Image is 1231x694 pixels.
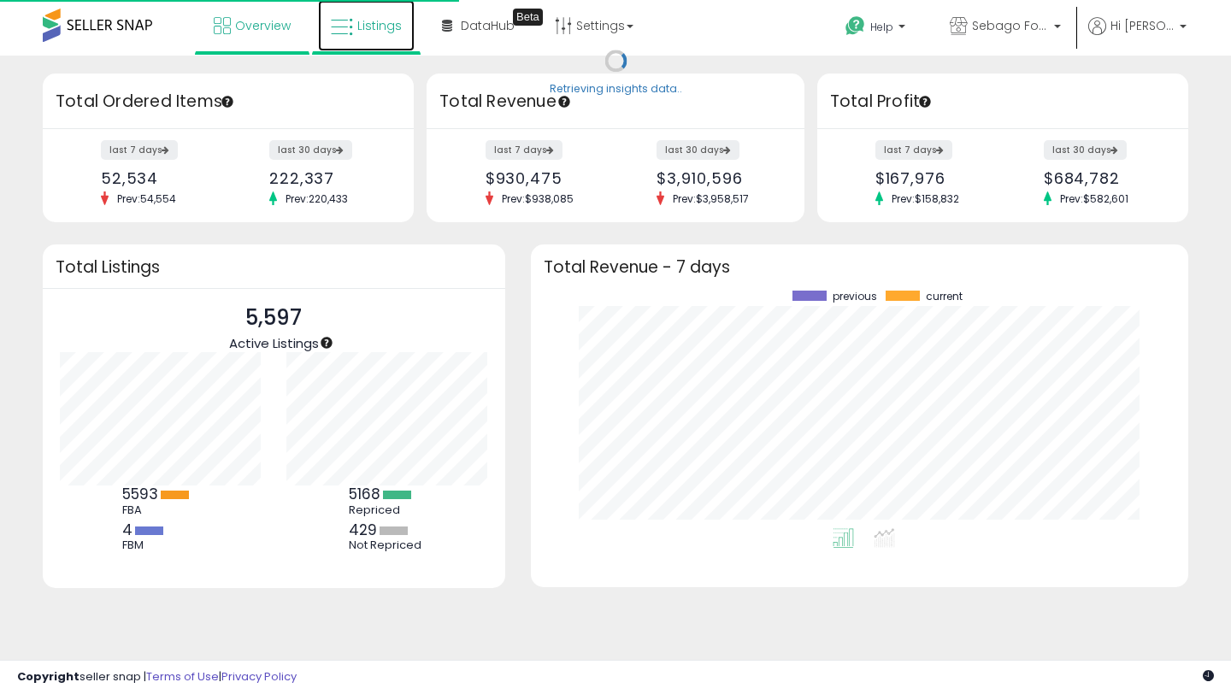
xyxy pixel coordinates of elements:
[439,90,792,114] h3: Total Revenue
[832,3,922,56] a: Help
[875,169,990,187] div: $167,976
[229,334,319,352] span: Active Listings
[122,484,158,504] b: 5593
[109,191,185,206] span: Prev: 54,554
[349,520,377,540] b: 429
[17,669,297,685] div: seller snap | |
[221,668,297,685] a: Privacy Policy
[101,140,178,160] label: last 7 days
[122,520,133,540] b: 4
[461,17,515,34] span: DataHub
[917,94,933,109] div: Tooltip anchor
[557,94,572,109] div: Tooltip anchor
[357,17,402,34] span: Listings
[657,140,739,160] label: last 30 days
[833,291,877,303] span: previous
[122,538,199,552] div: FBM
[349,538,426,552] div: Not Repriced
[56,261,492,273] h3: Total Listings
[122,503,199,517] div: FBA
[17,668,80,685] strong: Copyright
[56,90,401,114] h3: Total Ordered Items
[830,90,1175,114] h3: Total Profit
[657,169,774,187] div: $3,910,596
[513,9,543,26] div: Tooltip anchor
[1044,140,1127,160] label: last 30 days
[1051,191,1137,206] span: Prev: $582,601
[220,94,235,109] div: Tooltip anchor
[664,191,757,206] span: Prev: $3,958,517
[875,140,952,160] label: last 7 days
[486,140,562,160] label: last 7 days
[1044,169,1158,187] div: $684,782
[550,82,682,97] div: Retrieving insights data..
[349,503,426,517] div: Repriced
[269,140,352,160] label: last 30 days
[544,261,1175,273] h3: Total Revenue - 7 days
[101,169,215,187] div: 52,534
[146,668,219,685] a: Terms of Use
[883,191,968,206] span: Prev: $158,832
[972,17,1049,34] span: Sebago Foods
[845,15,866,37] i: Get Help
[870,20,893,34] span: Help
[235,17,291,34] span: Overview
[349,484,380,504] b: 5168
[486,169,603,187] div: $930,475
[319,335,334,350] div: Tooltip anchor
[277,191,356,206] span: Prev: 220,433
[229,302,319,334] p: 5,597
[269,169,384,187] div: 222,337
[1088,17,1187,56] a: Hi [PERSON_NAME]
[1110,17,1175,34] span: Hi [PERSON_NAME]
[926,291,963,303] span: current
[493,191,582,206] span: Prev: $938,085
